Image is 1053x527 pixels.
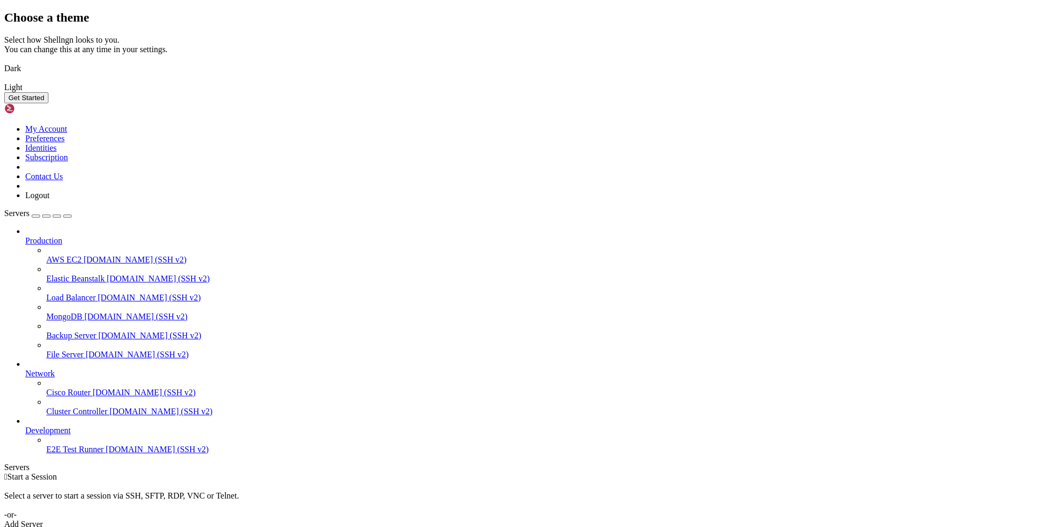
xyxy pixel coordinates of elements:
[98,293,201,302] span: [DOMAIN_NAME] (SSH v2)
[46,265,1049,284] li: Elastic Beanstalk [DOMAIN_NAME] (SSH v2)
[25,359,1049,416] li: Network
[25,426,71,435] span: Development
[84,255,187,264] span: [DOMAIN_NAME] (SSH v2)
[4,209,72,218] a: Servers
[25,236,62,245] span: Production
[46,246,1049,265] li: AWS EC2 [DOMAIN_NAME] (SSH v2)
[106,445,209,454] span: [DOMAIN_NAME] (SSH v2)
[25,416,1049,454] li: Development
[4,92,48,103] button: Get Started
[46,388,91,397] span: Cisco Router
[46,407,1049,416] a: Cluster Controller [DOMAIN_NAME] (SSH v2)
[46,445,1049,454] a: E2E Test Runner [DOMAIN_NAME] (SSH v2)
[7,472,57,481] span: Start a Session
[98,331,202,340] span: [DOMAIN_NAME] (SSH v2)
[25,369,1049,378] a: Network
[46,445,104,454] span: E2E Test Runner
[84,312,187,321] span: [DOMAIN_NAME] (SSH v2)
[46,340,1049,359] li: File Server [DOMAIN_NAME] (SSH v2)
[4,472,7,481] span: 
[46,274,105,283] span: Elastic Beanstalk
[46,312,82,321] span: MongoDB
[25,172,63,181] a: Contact Us
[46,331,1049,340] a: Backup Server [DOMAIN_NAME] (SSH v2)
[107,274,210,283] span: [DOMAIN_NAME] (SSH v2)
[46,312,1049,321] a: MongoDB [DOMAIN_NAME] (SSH v2)
[46,284,1049,302] li: Load Balancer [DOMAIN_NAME] (SSH v2)
[46,302,1049,321] li: MongoDB [DOMAIN_NAME] (SSH v2)
[4,209,29,218] span: Servers
[46,435,1049,454] li: E2E Test Runner [DOMAIN_NAME] (SSH v2)
[4,64,1049,73] div: Dark
[25,191,49,200] a: Logout
[46,255,82,264] span: AWS EC2
[46,350,84,359] span: File Server
[93,388,196,397] span: [DOMAIN_NAME] (SSH v2)
[46,397,1049,416] li: Cluster Controller [DOMAIN_NAME] (SSH v2)
[4,103,65,114] img: Shellngn
[46,255,1049,265] a: AWS EC2 [DOMAIN_NAME] (SSH v2)
[46,331,96,340] span: Backup Server
[25,143,57,152] a: Identities
[46,388,1049,397] a: Cisco Router [DOMAIN_NAME] (SSH v2)
[25,369,55,378] span: Network
[25,236,1049,246] a: Production
[46,350,1049,359] a: File Server [DOMAIN_NAME] (SSH v2)
[4,11,1049,25] h2: Choose a theme
[4,35,1049,54] div: Select how Shellngn looks to you. You can change this at any time in your settings.
[4,83,1049,92] div: Light
[25,426,1049,435] a: Development
[25,153,68,162] a: Subscription
[46,293,96,302] span: Load Balancer
[25,227,1049,359] li: Production
[110,407,213,416] span: [DOMAIN_NAME] (SSH v2)
[4,463,1049,472] div: Servers
[46,321,1049,340] li: Backup Server [DOMAIN_NAME] (SSH v2)
[25,134,65,143] a: Preferences
[4,482,1049,520] div: Select a server to start a session via SSH, SFTP, RDP, VNC or Telnet. -or-
[46,274,1049,284] a: Elastic Beanstalk [DOMAIN_NAME] (SSH v2)
[46,293,1049,302] a: Load Balancer [DOMAIN_NAME] (SSH v2)
[25,124,67,133] a: My Account
[46,378,1049,397] li: Cisco Router [DOMAIN_NAME] (SSH v2)
[46,407,107,416] span: Cluster Controller
[86,350,189,359] span: [DOMAIN_NAME] (SSH v2)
